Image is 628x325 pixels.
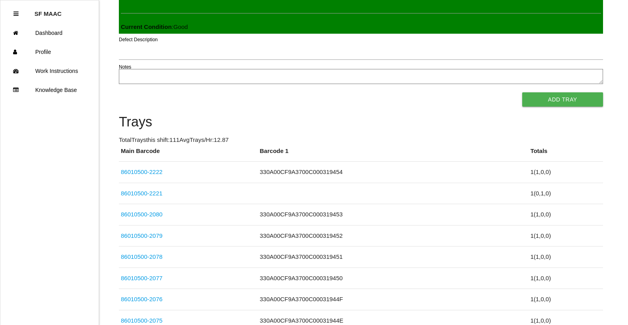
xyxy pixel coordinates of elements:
label: Notes [119,63,131,71]
b: Current Condition [121,23,172,30]
a: Knowledge Base [0,80,99,99]
th: Totals [529,147,603,162]
td: 1 ( 1 , 0 , 0 ) [529,247,603,268]
a: 86010500-2221 [121,190,162,197]
a: 86010500-2075 [121,317,162,324]
td: 1 ( 1 , 0 , 0 ) [529,268,603,289]
th: Main Barcode [119,147,258,162]
td: 330A00CF9A3700C000319450 [258,268,529,289]
a: Profile [0,42,99,61]
td: 330A00CF9A3700C000319451 [258,247,529,268]
a: 86010500-2222 [121,168,162,175]
td: 330A00CF9A3700C000319453 [258,204,529,226]
h4: Trays [119,115,603,130]
td: 330A00CF9A3700C000319452 [258,225,529,247]
p: SF MAAC [34,4,61,17]
label: Defect Description [119,36,158,43]
td: 1 ( 0 , 1 , 0 ) [529,183,603,204]
td: 1 ( 1 , 0 , 0 ) [529,204,603,226]
a: 86010500-2080 [121,211,162,218]
a: 86010500-2078 [121,253,162,260]
span: : Good [121,23,188,30]
p: Total Trays this shift: 111 Avg Trays /Hr: 12.87 [119,136,603,145]
a: Dashboard [0,23,99,42]
td: 330A00CF9A3700C000319454 [258,162,529,183]
a: 86010500-2079 [121,232,162,239]
a: 86010500-2077 [121,275,162,281]
td: 1 ( 1 , 0 , 0 ) [529,289,603,310]
td: 1 ( 1 , 0 , 0 ) [529,225,603,247]
td: 330A00CF9A3700C00031944F [258,289,529,310]
th: Barcode 1 [258,147,529,162]
td: 1 ( 1 , 0 , 0 ) [529,162,603,183]
a: Work Instructions [0,61,99,80]
button: Add Tray [522,92,603,107]
a: 86010500-2076 [121,296,162,302]
div: Close [13,4,19,23]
